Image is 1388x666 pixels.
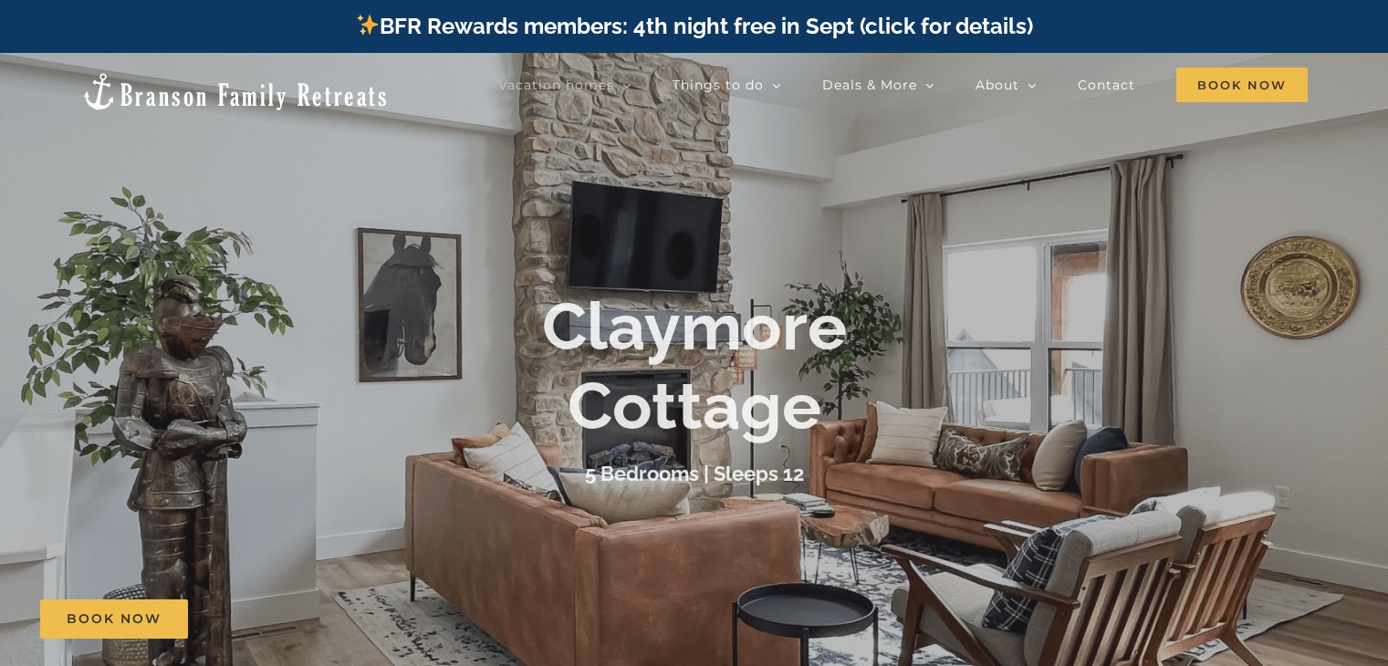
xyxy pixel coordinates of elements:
[1078,78,1135,91] span: Contact
[498,67,631,103] a: Vacation homes
[80,71,390,112] img: Branson Family Retreats Logo
[498,67,1308,103] nav: Main Menu
[67,611,162,627] span: Book Now
[673,78,764,91] span: Things to do
[673,67,781,103] a: Things to do
[40,599,188,639] a: Book Now
[1078,67,1135,103] a: Contact
[498,78,614,91] span: Vacation homes
[976,67,1037,103] a: About
[1176,68,1308,102] span: Book Now
[542,288,847,444] b: Claymore Cottage
[355,13,1033,39] a: BFR Rewards members: 4th night free in Sept (click for details)
[585,463,804,486] h3: 5 Bedrooms | Sleeps 12
[822,78,917,91] span: Deals & More
[822,67,934,103] a: Deals & More
[976,78,1019,91] span: About
[357,14,379,36] img: ✨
